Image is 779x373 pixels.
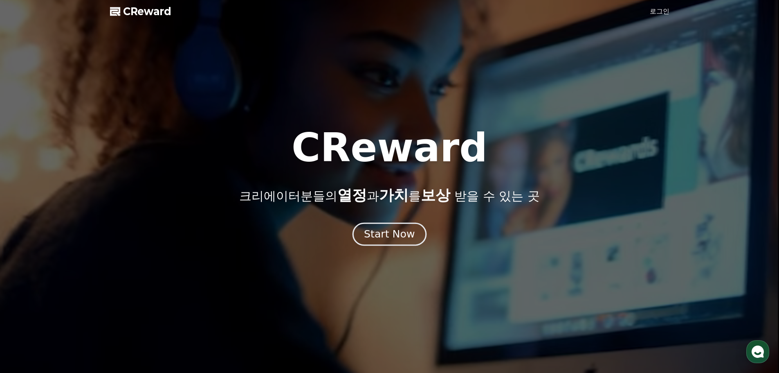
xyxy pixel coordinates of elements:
[110,5,171,18] a: CReward
[106,260,157,280] a: 설정
[337,187,367,203] span: 열정
[126,272,136,278] span: 설정
[26,272,31,278] span: 홈
[352,222,427,246] button: Start Now
[54,260,106,280] a: 대화
[292,128,487,167] h1: CReward
[123,5,171,18] span: CReward
[650,7,669,16] a: 로그인
[421,187,450,203] span: 보상
[75,272,85,279] span: 대화
[364,227,415,241] div: Start Now
[354,231,425,239] a: Start Now
[379,187,409,203] span: 가치
[239,187,539,203] p: 크리에이터분들의 과 를 받을 수 있는 곳
[2,260,54,280] a: 홈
